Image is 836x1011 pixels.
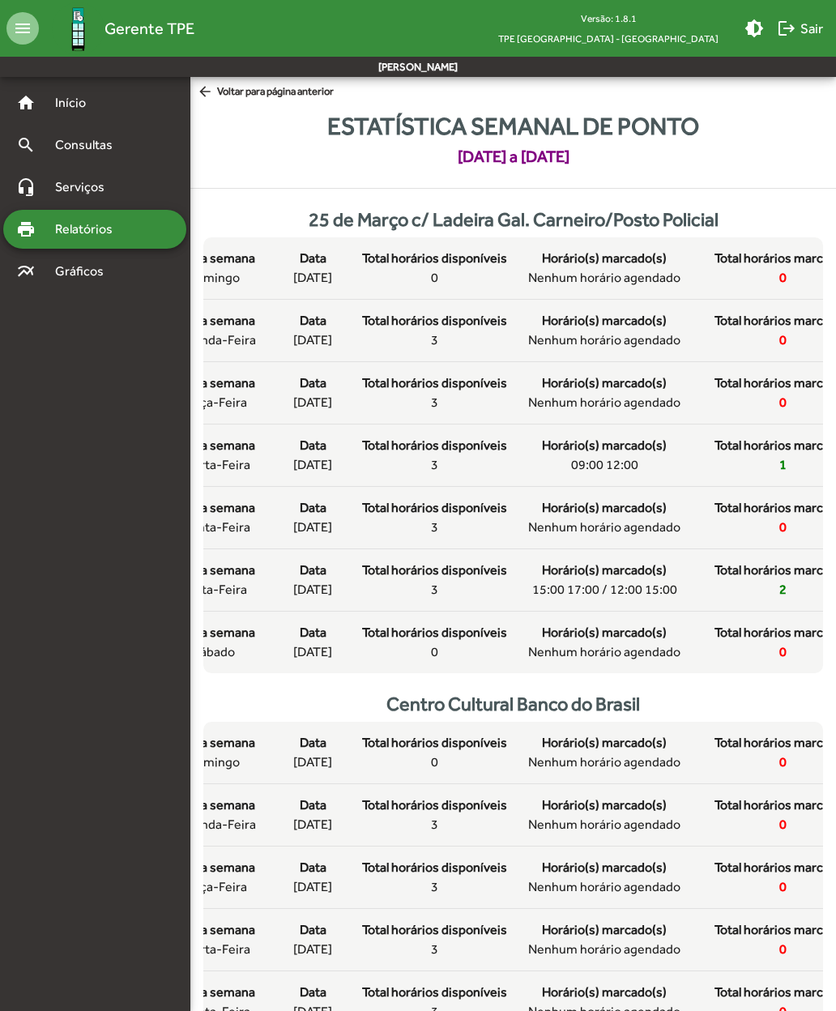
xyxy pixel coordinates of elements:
[528,642,680,662] span: Nenhum horário agendado
[542,311,667,331] span: Horário(s) marcado(s)
[293,268,332,288] span: [DATE]
[779,753,787,772] span: 0
[779,815,787,834] span: 0
[300,373,326,393] span: Data
[104,15,194,41] span: Gerente TPE
[173,373,255,393] span: Dia da semana
[16,262,36,281] mat-icon: multiline_chart
[542,920,667,940] span: Horário(s) marcado(s)
[173,623,255,642] span: Dia da semana
[187,268,240,288] span: domingo
[362,858,507,877] span: Total horários disponíveis
[309,209,719,230] strong: 25 de Março c/ Ladeira Gal. Carneiro/Posto Policial
[172,815,256,834] span: segunda-feira
[779,455,787,475] span: 1
[528,753,680,772] span: Nenhum horário agendado
[16,93,36,113] mat-icon: home
[293,455,332,475] span: [DATE]
[777,14,823,43] span: Sair
[779,580,787,599] span: 2
[300,311,326,331] span: Data
[173,796,255,815] span: Dia da semana
[431,642,438,662] span: 0
[431,753,438,772] span: 0
[431,268,438,288] span: 0
[300,498,326,518] span: Data
[386,693,640,715] strong: Centro Cultural Banco do Brasil
[528,268,680,288] span: Nenhum horário agendado
[173,858,255,877] span: Dia da semana
[177,940,250,959] span: quarta-feira
[485,8,731,28] div: Versão: 1.8.1
[431,580,438,599] span: 3
[177,518,250,537] span: quinta-feira
[542,623,667,642] span: Horário(s) marcado(s)
[779,268,787,288] span: 0
[300,796,326,815] span: Data
[779,518,787,537] span: 0
[180,877,247,897] span: terça-feira
[173,920,255,940] span: Dia da semana
[293,877,332,897] span: [DATE]
[362,561,507,580] span: Total horários disponíveis
[362,733,507,753] span: Total horários disponíveis
[327,108,699,144] span: Estatística semanal de ponto
[532,580,677,599] span: 15:00 17:00 / 12:00 15:00
[542,498,667,518] span: Horário(s) marcado(s)
[779,331,787,350] span: 0
[173,436,255,455] span: Dia da semana
[542,796,667,815] span: Horário(s) marcado(s)
[300,920,326,940] span: Data
[779,940,787,959] span: 0
[542,561,667,580] span: Horário(s) marcado(s)
[293,331,332,350] span: [DATE]
[16,220,36,239] mat-icon: print
[300,858,326,877] span: Data
[542,436,667,455] span: Horário(s) marcado(s)
[45,220,134,239] span: Relatórios
[431,815,438,834] span: 3
[431,331,438,350] span: 3
[458,144,569,168] strong: [DATE] a [DATE]
[293,580,332,599] span: [DATE]
[744,19,764,38] mat-icon: brightness_medium
[45,93,109,113] span: Início
[300,983,326,1002] span: Data
[362,983,507,1002] span: Total horários disponíveis
[362,796,507,815] span: Total horários disponíveis
[528,877,680,897] span: Nenhum horário agendado
[173,498,255,518] span: Dia da semana
[542,249,667,268] span: Horário(s) marcado(s)
[293,815,332,834] span: [DATE]
[779,877,787,897] span: 0
[528,393,680,412] span: Nenhum horário agendado
[45,262,126,281] span: Gráficos
[172,331,256,350] span: segunda-feira
[528,331,680,350] span: Nenhum horário agendado
[300,733,326,753] span: Data
[362,436,507,455] span: Total horários disponíveis
[779,393,787,412] span: 0
[542,858,667,877] span: Horário(s) marcado(s)
[431,877,438,897] span: 3
[197,83,217,101] mat-icon: arrow_back
[173,311,255,331] span: Dia da semana
[45,177,126,197] span: Serviços
[431,393,438,412] span: 3
[173,733,255,753] span: Dia da semana
[177,455,250,475] span: quarta-feira
[181,580,247,599] span: sexta-feira
[485,28,731,49] span: TPE [GEOGRAPHIC_DATA] - [GEOGRAPHIC_DATA]
[362,311,507,331] span: Total horários disponíveis
[16,177,36,197] mat-icon: headset_mic
[362,623,507,642] span: Total horários disponíveis
[6,12,39,45] mat-icon: menu
[173,561,255,580] span: Dia da semana
[293,642,332,662] span: [DATE]
[293,753,332,772] span: [DATE]
[187,753,240,772] span: domingo
[293,393,332,412] span: [DATE]
[197,83,334,101] span: Voltar para página anterior
[779,642,787,662] span: 0
[300,561,326,580] span: Data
